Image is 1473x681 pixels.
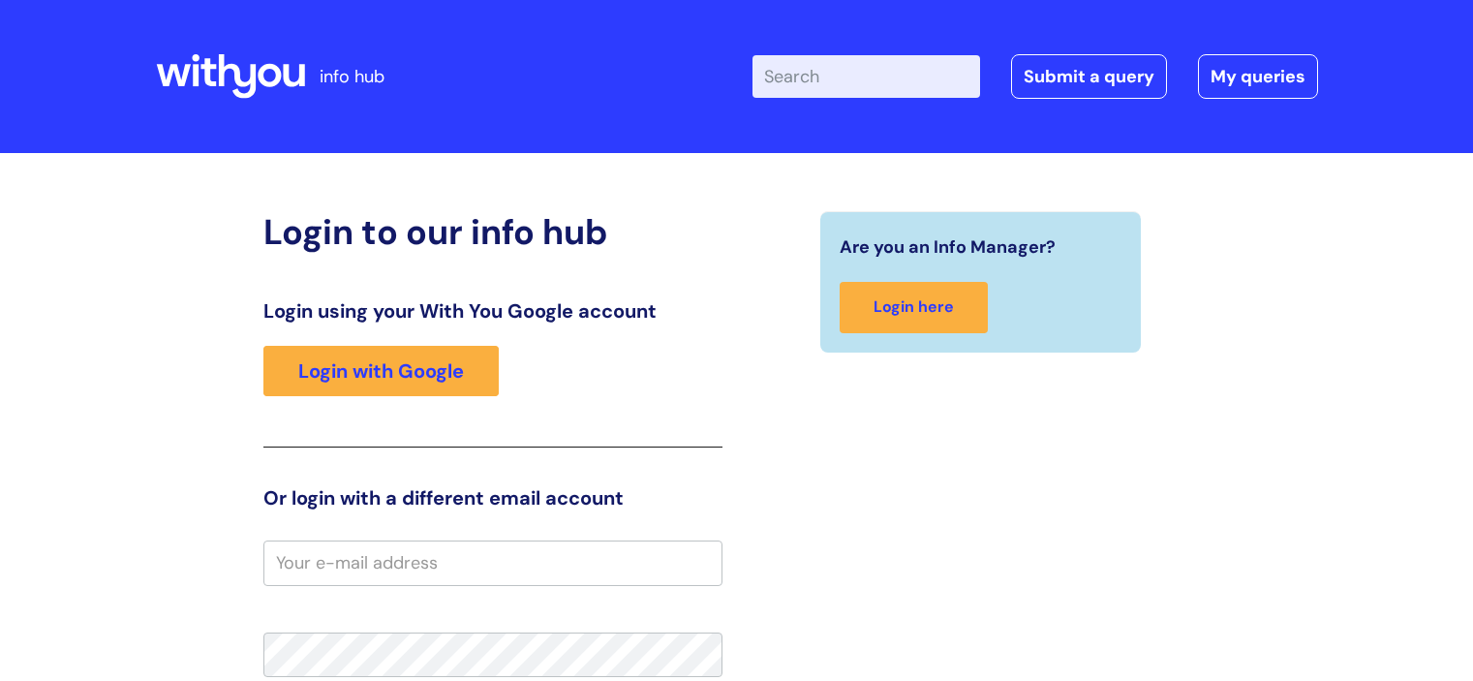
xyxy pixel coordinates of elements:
[263,486,722,510] h3: Or login with a different email account
[1011,54,1167,99] a: Submit a query
[263,541,722,585] input: Your e-mail address
[263,211,722,253] h2: Login to our info hub
[752,55,980,98] input: Search
[263,346,499,396] a: Login with Google
[263,299,722,323] h3: Login using your With You Google account
[320,61,384,92] p: info hub
[840,282,988,333] a: Login here
[1198,54,1318,99] a: My queries
[840,232,1056,263] span: Are you an Info Manager?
